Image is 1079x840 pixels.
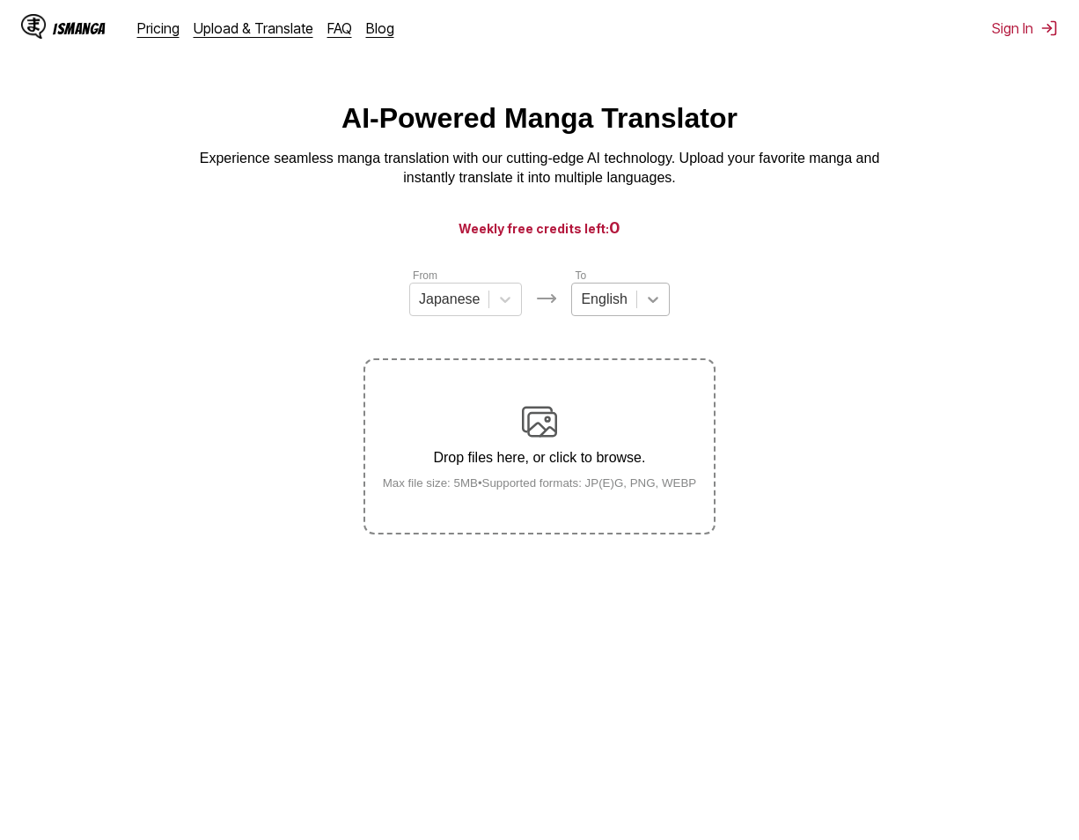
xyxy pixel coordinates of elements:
[575,269,586,282] label: To
[53,20,106,37] div: IsManga
[536,288,557,309] img: Languages icon
[341,102,738,135] h1: AI-Powered Manga Translator
[137,19,180,37] a: Pricing
[21,14,137,42] a: IsManga LogoIsManga
[609,218,620,237] span: 0
[369,476,711,490] small: Max file size: 5MB • Supported formats: JP(E)G, PNG, WEBP
[413,269,437,282] label: From
[992,19,1058,37] button: Sign In
[21,14,46,39] img: IsManga Logo
[194,19,313,37] a: Upload & Translate
[366,19,394,37] a: Blog
[42,217,1037,239] h3: Weekly free credits left:
[327,19,352,37] a: FAQ
[187,149,892,188] p: Experience seamless manga translation with our cutting-edge AI technology. Upload your favorite m...
[1040,19,1058,37] img: Sign out
[369,450,711,466] p: Drop files here, or click to browse.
